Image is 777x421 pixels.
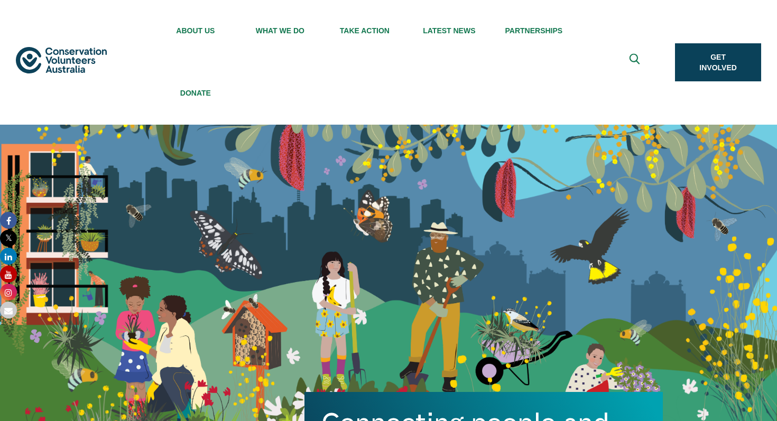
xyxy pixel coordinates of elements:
span: What We Do [238,26,322,35]
span: Expand search box [630,54,643,71]
span: About Us [153,26,238,35]
span: Partnerships [492,26,576,35]
img: logo.svg [16,47,107,73]
button: Expand search box Close search box [623,50,649,75]
span: Donate [153,89,238,97]
a: Get Involved [675,43,761,81]
span: Latest News [407,26,492,35]
span: Take Action [322,26,407,35]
